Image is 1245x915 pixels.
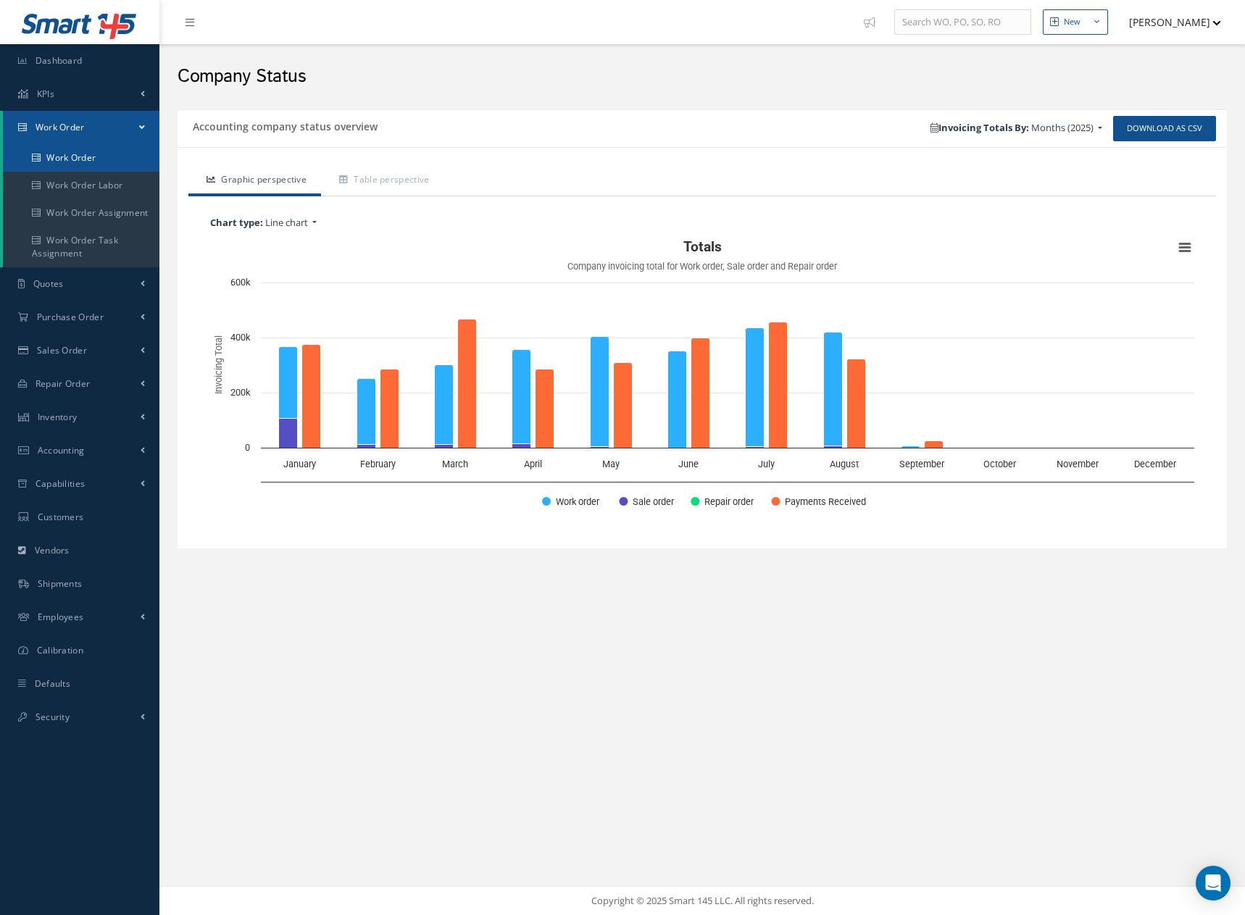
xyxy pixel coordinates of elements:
span: Vendors [35,544,70,556]
span: Quotes [33,277,64,290]
span: Security [36,711,70,723]
text: Invoicing Total [213,336,224,395]
span: Sales Order [37,344,87,356]
path: January, 259,111.79. Work order. [279,347,298,419]
h5: Accounting company status overview [188,116,378,133]
path: February, 286,440.89. Payments Received. [380,369,399,448]
path: January, 373,773.05. Payments Received. [302,345,321,448]
text: January [283,459,316,469]
span: Accounting [38,444,85,456]
path: July, 457,455.05. Payments Received. [769,322,788,448]
g: Sale order, bar series 2 of 4 with 12 bars. X axis, categories. [279,419,1152,448]
path: July, 431,252.65. Work order. [746,328,765,447]
a: Work Order [3,144,159,172]
path: April, 285,098.85. Payments Received. [536,369,554,448]
span: Repair Order [36,377,91,390]
path: September, 23,905. Payments Received. [925,441,944,448]
button: Show Work order [542,495,602,507]
path: June, 398,649.12. Payments Received. [691,338,710,448]
path: April, 342,345.14. Work order. [512,350,531,444]
div: Copyright © 2025 Smart 145 LLC. All rights reserved. [174,894,1231,908]
a: Invoicing Totals By: Months (2025) [923,117,1109,139]
text: September [899,459,945,469]
a: Work Order Task Assignment [3,227,159,267]
g: Work order, bar series 1 of 4 with 12 bars. X axis, categories. [279,328,1152,448]
path: July, 4,125. Sale order. [746,447,765,448]
svg: Interactive chart [203,233,1202,523]
text: Payments Received [785,496,866,507]
span: Work Order [36,121,85,133]
span: Months (2025) [1031,121,1094,134]
text: October [983,459,1017,469]
span: Shipments [38,577,83,590]
path: May, 310,115.54. Payments Received. [614,363,633,448]
path: February, 11,108.13. Sale order. [357,445,376,448]
a: Graphic perspective [188,166,321,196]
path: May, 2,947.71. Sale order. [591,447,609,448]
b: Invoicing Totals By: [930,121,1029,134]
text: July [758,459,775,469]
text: 400k [230,332,251,343]
button: View chart menu, Totals [1175,238,1195,258]
div: New [1064,16,1080,28]
a: Download as CSV [1113,116,1216,141]
text: Totals [683,238,722,255]
button: New [1043,9,1108,35]
span: Dashboard [36,54,83,67]
path: March, 11,203.05. Sale order. [435,445,454,448]
input: Search WO, PO, SO, RO [894,9,1031,35]
text: November [1057,459,1099,469]
text: June [678,459,699,469]
button: Show Sale order [619,495,675,507]
span: Calibration [37,644,83,656]
span: Defaults [35,677,70,690]
span: Inventory [38,411,78,423]
a: Table perspective [321,166,444,196]
path: February, 239,253.54. Work order. [357,379,376,445]
text: 200k [230,387,251,398]
text: February [360,459,396,469]
path: April, 14,491.17. Sale order. [512,444,531,448]
path: September, 7,114.29. Work order. [902,446,920,448]
path: May, 400,630.62. Work order. [591,337,609,447]
button: [PERSON_NAME] [1115,8,1221,36]
b: Chart type: [210,216,263,229]
text: April [524,459,542,469]
span: Line chart [265,216,308,229]
text: August [830,459,859,469]
span: Capabilities [36,477,86,490]
div: Open Intercom Messenger [1196,866,1231,901]
h2: Company Status [178,66,1227,88]
button: Show Payments Received [771,495,863,507]
a: Work Order Labor [3,172,159,199]
path: January, 107,433.94. Sale order. [279,419,298,448]
span: Purchase Order [37,311,104,323]
text: Company invoicing total for Work order, Sale order and Repair order [567,261,838,272]
path: August, 321,187.06. Payments Received. [847,359,866,448]
text: 0 [245,442,250,453]
path: August, 6,400. Sale order. [824,446,843,448]
path: March, 467,166.17. Payments Received. [458,319,477,448]
button: Show Repair order [691,495,755,507]
a: Work Order Assignment [3,199,159,227]
a: Chart type: Line chart [203,212,1202,234]
a: Work Order [3,111,159,144]
text: 600k [230,277,251,288]
g: Payments Received, bar series 4 of 4 with 12 bars. X axis, categories. [302,319,1175,448]
path: June, 351,191.03. Work order. [668,351,687,448]
div: Totals. Highcharts interactive chart. [203,233,1202,523]
span: Employees [38,611,84,623]
path: March, 289,322.49. Work order. [435,365,454,445]
text: March [442,459,468,469]
span: Customers [38,511,84,523]
text: December [1134,459,1177,469]
text: May [602,459,620,469]
span: KPIs [37,88,54,100]
path: August, 413,207.76. Work order. [824,333,843,446]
